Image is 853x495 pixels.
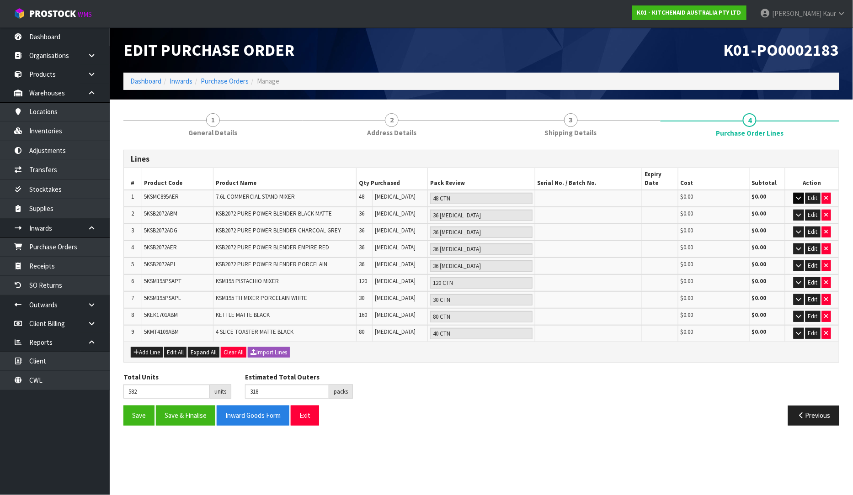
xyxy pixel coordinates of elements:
span: 1 [206,113,220,127]
input: Pack Review [430,294,533,305]
small: WMS [78,10,92,19]
input: Pack Review [430,260,533,272]
span: 36 [359,226,364,234]
span: 1 [131,193,134,200]
button: Add Line [131,347,163,358]
span: 5KSB2072ADG [144,226,178,234]
span: 5 [131,260,134,268]
span: 120 [359,277,367,285]
strong: $0.00 [752,311,767,319]
span: 36 [359,210,364,217]
span: $0.00 [681,210,693,217]
button: Save [123,405,155,425]
span: Shipping Details [545,128,597,137]
span: 2 [385,113,399,127]
strong: $0.00 [752,243,767,251]
span: K01-PO0002183 [724,40,839,60]
span: Manage [257,77,279,85]
th: Serial No. / Batch No. [535,168,642,190]
span: $0.00 [681,243,693,251]
span: [MEDICAL_DATA] [375,277,416,285]
img: cube-alt.png [14,8,25,19]
span: Purchase Order Lines [123,143,839,432]
span: 36 [359,260,364,268]
input: Pack Review [430,243,533,255]
span: [MEDICAL_DATA] [375,311,416,319]
span: 7.6L COMMERCIAL STAND MIXER [216,193,295,200]
button: Edit [805,294,821,305]
span: [MEDICAL_DATA] [375,243,416,251]
span: 5KSMC895AER [144,193,179,200]
span: 80 [359,328,364,336]
button: Previous [788,405,839,425]
span: 7 [131,294,134,302]
input: Pack Review [430,311,533,322]
span: 3 [131,226,134,234]
span: 5KSB2072AER [144,243,177,251]
th: Pack Review [428,168,535,190]
button: Edit [805,328,821,339]
span: [PERSON_NAME] [772,9,821,18]
span: 30 [359,294,364,302]
span: KSB2072 PURE POWER BLENDER PORCELAIN [216,260,327,268]
div: units [210,384,231,399]
span: [MEDICAL_DATA] [375,193,416,200]
span: KSM195 PISTACHIO MIXER [216,277,279,285]
span: 5KMT4109ABM [144,328,179,336]
h3: Lines [131,155,832,163]
button: Exit [291,405,319,425]
div: packs [329,384,353,399]
span: $0.00 [681,328,693,336]
span: 5KSM195PSAPL [144,294,181,302]
strong: $0.00 [752,294,767,302]
th: Qty Purchased [356,168,427,190]
span: 5KSB2072ABM [144,210,178,217]
span: [MEDICAL_DATA] [375,328,416,336]
button: Edit [805,226,821,237]
span: 4 SLICE TOASTER MATTE BLACK [216,328,293,336]
button: Import Lines [248,347,290,358]
button: Edit [805,311,821,322]
span: 48 [359,193,364,200]
span: KSB2072 PURE POWER BLENDER CHARCOAL GREY [216,226,341,234]
span: Edit Purchase Order [123,40,294,60]
th: # [124,168,142,190]
span: $0.00 [681,260,693,268]
span: 4 [131,243,134,251]
span: KSB2072 PURE POWER BLENDER EMPIRE RED [216,243,329,251]
span: Purchase Order Lines [716,128,784,138]
span: 8 [131,311,134,319]
span: [MEDICAL_DATA] [375,210,416,217]
input: Pack Review [430,193,533,204]
strong: $0.00 [752,260,767,268]
span: 5KSB2072APL [144,260,177,268]
input: Estimated Total Outers [245,384,329,399]
span: ProStock [29,8,76,20]
button: Edit [805,277,821,288]
button: Edit [805,260,821,271]
button: Edit All [164,347,187,358]
button: Inward Goods Form [217,405,289,425]
strong: $0.00 [752,277,767,285]
strong: $0.00 [752,328,767,336]
span: 6 [131,277,134,285]
input: Pack Review [430,210,533,221]
span: 5KEK1701ABM [144,311,178,319]
button: Expand All [188,347,219,358]
span: [MEDICAL_DATA] [375,294,416,302]
th: Cost [678,168,749,190]
span: $0.00 [681,193,693,200]
span: $0.00 [681,311,693,319]
span: $0.00 [681,226,693,234]
span: Kaur [823,9,836,18]
strong: $0.00 [752,193,767,200]
span: KETTLE MATTE BLACK [216,311,270,319]
a: Dashboard [130,77,161,85]
th: Product Name [213,168,356,190]
button: Save & Finalise [156,405,215,425]
span: General Details [188,128,237,137]
span: 2 [131,210,134,217]
th: Product Code [142,168,213,190]
span: 5KSM195PSAPT [144,277,182,285]
span: 4 [743,113,757,127]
